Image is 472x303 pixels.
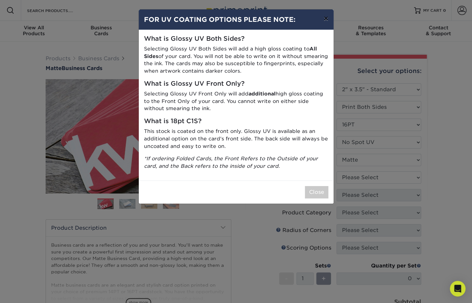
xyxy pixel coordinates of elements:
[144,155,318,169] i: *If ordering Folded Cards, the Front Refers to the Outside of your card, and the Back refers to t...
[144,35,328,43] h5: What is Glossy UV Both Sides?
[450,281,465,296] div: Open Intercom Messenger
[305,186,328,198] button: Close
[249,91,276,97] strong: additional
[144,15,328,24] h4: FOR UV COATING OPTIONS PLEASE NOTE:
[144,80,328,88] h5: What is Glossy UV Front Only?
[318,9,333,28] button: ×
[144,90,328,112] p: Selecting Glossy UV Front Only will add high gloss coating to the Front Only of your card. You ca...
[144,128,328,150] p: This stock is coated on the front only. Glossy UV is available as an additional option on the car...
[144,45,328,75] p: Selecting Glossy UV Both Sides will add a high gloss coating to of your card. You will not be abl...
[144,46,317,59] strong: All Sides
[144,118,328,125] h5: What is 18pt C1S?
